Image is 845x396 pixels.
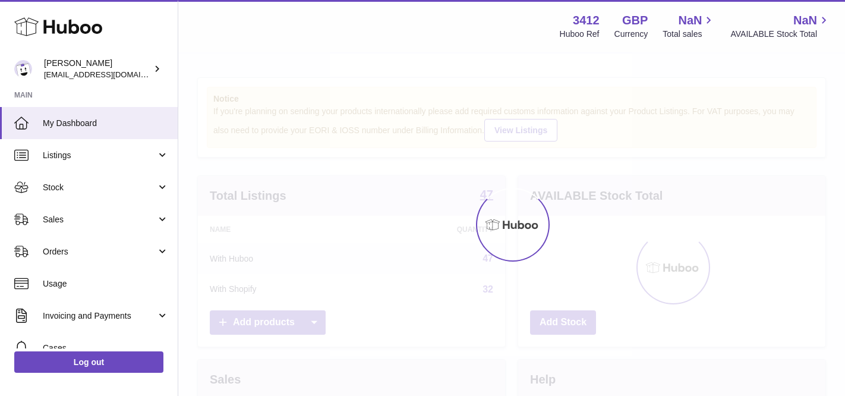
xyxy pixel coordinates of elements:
span: My Dashboard [43,118,169,129]
span: Sales [43,214,156,225]
span: NaN [793,12,817,29]
span: Cases [43,342,169,354]
div: [PERSON_NAME] [44,58,151,80]
span: AVAILABLE Stock Total [730,29,831,40]
span: Total sales [663,29,715,40]
strong: GBP [622,12,648,29]
div: Huboo Ref [560,29,600,40]
span: Orders [43,246,156,257]
span: Usage [43,278,169,290]
span: NaN [678,12,702,29]
a: NaN AVAILABLE Stock Total [730,12,831,40]
span: Invoicing and Payments [43,310,156,322]
a: NaN Total sales [663,12,715,40]
span: [EMAIL_ADDRESS][DOMAIN_NAME] [44,70,175,79]
a: Log out [14,351,163,373]
div: Currency [614,29,648,40]
span: Listings [43,150,156,161]
img: info@beeble.buzz [14,60,32,78]
span: Stock [43,182,156,193]
strong: 3412 [573,12,600,29]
